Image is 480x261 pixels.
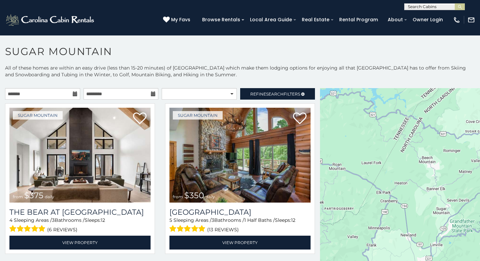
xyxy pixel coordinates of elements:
a: Rental Program [336,15,381,25]
span: 3 [212,217,214,223]
span: 4 [9,217,12,223]
div: Sleeping Areas / Bathrooms / Sleeps: [9,217,151,234]
span: Refine Filters [250,92,300,97]
span: $375 [24,190,43,200]
a: View Property [9,236,151,250]
a: Sugar Mountain [173,111,223,120]
span: (13 reviews) [207,225,239,234]
a: Local Area Guide [247,15,295,25]
a: My Favs [163,16,192,24]
a: The Bear At [GEOGRAPHIC_DATA] [9,208,151,217]
a: Grouse Moor Lodge from $350 daily [169,108,311,203]
span: 12 [101,217,105,223]
a: [GEOGRAPHIC_DATA] [169,208,311,217]
a: Add to favorites [133,112,147,126]
span: daily [205,194,215,199]
div: Sleeping Areas / Bathrooms / Sleeps: [169,217,311,234]
h3: The Bear At Sugar Mountain [9,208,151,217]
img: mail-regular-white.png [468,16,475,24]
img: The Bear At Sugar Mountain [9,108,151,203]
span: 12 [291,217,295,223]
span: from [173,194,183,199]
a: RefineSearchFilters [240,88,315,100]
img: Grouse Moor Lodge [169,108,311,203]
a: About [384,15,406,25]
span: My Favs [171,16,190,23]
span: 3 [52,217,55,223]
span: 1 Half Baths / [244,217,275,223]
a: Browse Rentals [199,15,244,25]
h3: Grouse Moor Lodge [169,208,311,217]
a: Add to favorites [293,112,307,126]
span: (6 reviews) [47,225,77,234]
a: Sugar Mountain [13,111,63,120]
a: The Bear At Sugar Mountain from $375 daily [9,108,151,203]
img: phone-regular-white.png [453,16,460,24]
span: Search [266,92,284,97]
span: from [13,194,23,199]
a: Real Estate [298,15,333,25]
img: White-1-2.png [5,13,96,27]
span: $350 [184,190,204,200]
a: Owner Login [409,15,446,25]
span: daily [45,194,54,199]
span: 5 [169,217,172,223]
a: View Property [169,236,311,250]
